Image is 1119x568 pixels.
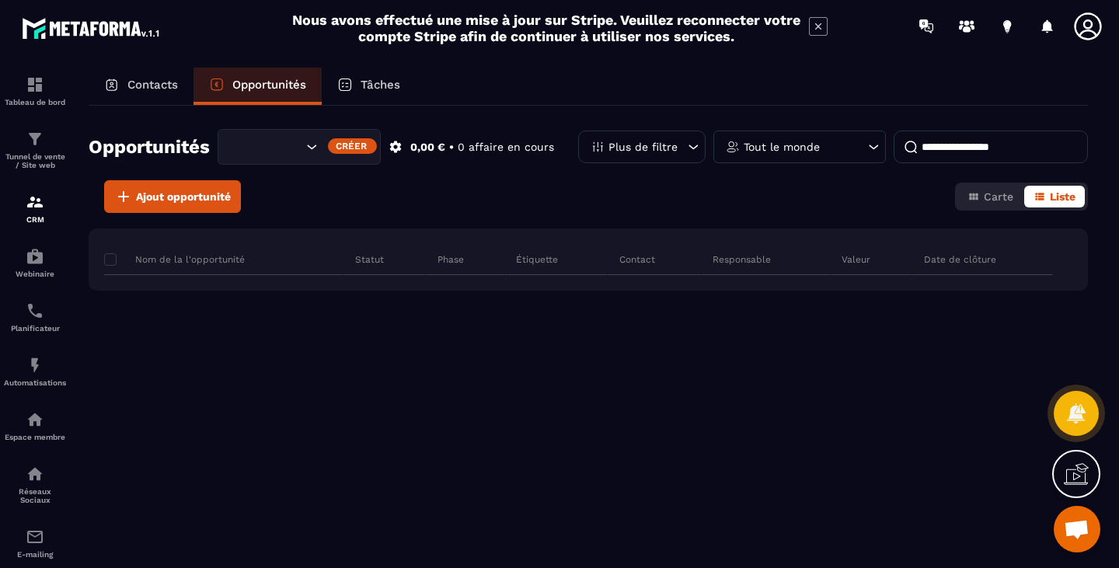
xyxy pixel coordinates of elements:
[26,410,44,429] img: automations
[713,253,771,266] p: Responsable
[127,78,178,92] p: Contacts
[291,12,801,44] h2: Nous avons effectué une mise à jour sur Stripe. Veuillez reconnecter votre compte Stripe afin de ...
[4,453,66,516] a: social-networksocial-networkRéseaux Sociaux
[104,180,241,213] button: Ajout opportunité
[4,433,66,441] p: Espace membre
[89,68,193,105] a: Contacts
[361,78,400,92] p: Tâches
[4,487,66,504] p: Réseaux Sociaux
[744,141,820,152] p: Tout le monde
[958,186,1023,207] button: Carte
[26,465,44,483] img: social-network
[232,138,302,155] input: Search for option
[1054,506,1100,552] a: Ouvrir le chat
[193,68,322,105] a: Opportunités
[26,75,44,94] img: formation
[4,118,66,181] a: formationformationTunnel de vente / Site web
[355,253,384,266] p: Statut
[619,253,655,266] p: Contact
[924,253,996,266] p: Date de clôture
[4,550,66,559] p: E-mailing
[608,141,678,152] p: Plus de filtre
[89,131,210,162] h2: Opportunités
[104,253,245,266] p: Nom de la l'opportunité
[22,14,162,42] img: logo
[328,138,377,154] div: Créer
[1024,186,1085,207] button: Liste
[26,193,44,211] img: formation
[449,140,454,155] p: •
[842,253,870,266] p: Valeur
[4,181,66,235] a: formationformationCRM
[4,378,66,387] p: Automatisations
[1050,190,1075,203] span: Liste
[4,235,66,290] a: automationsautomationsWebinaire
[4,324,66,333] p: Planificateur
[322,68,416,105] a: Tâches
[136,189,231,204] span: Ajout opportunité
[4,270,66,278] p: Webinaire
[410,140,445,155] p: 0,00 €
[26,301,44,320] img: scheduler
[437,253,464,266] p: Phase
[4,98,66,106] p: Tableau de bord
[4,399,66,453] a: automationsautomationsEspace membre
[984,190,1013,203] span: Carte
[458,140,554,155] p: 0 affaire en cours
[4,290,66,344] a: schedulerschedulerPlanificateur
[4,215,66,224] p: CRM
[26,356,44,375] img: automations
[218,129,381,165] div: Search for option
[232,78,306,92] p: Opportunités
[26,247,44,266] img: automations
[4,152,66,169] p: Tunnel de vente / Site web
[4,344,66,399] a: automationsautomationsAutomatisations
[26,130,44,148] img: formation
[26,528,44,546] img: email
[516,253,558,266] p: Étiquette
[4,64,66,118] a: formationformationTableau de bord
